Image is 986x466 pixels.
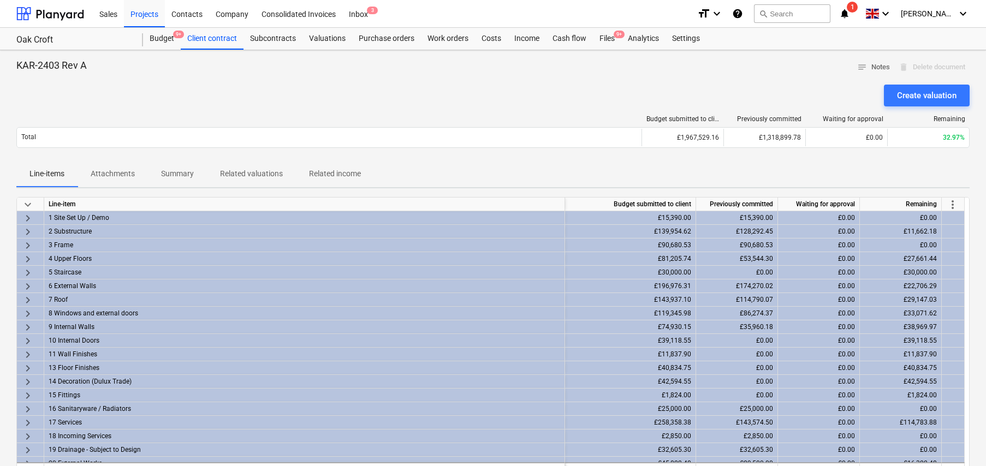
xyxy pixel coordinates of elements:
[16,59,87,72] p: KAR-2403 Rev A
[860,320,942,334] div: £38,969.97
[778,402,860,416] div: £0.00
[710,7,723,20] i: keyboard_arrow_down
[879,7,892,20] i: keyboard_arrow_down
[646,115,720,123] div: Budget submitted to client
[21,212,34,225] span: keyboard_arrow_right
[565,361,696,375] div: £40,834.75
[696,279,778,293] div: £174,270.02
[21,362,34,375] span: keyboard_arrow_right
[860,293,942,307] div: £29,147.03
[860,279,942,293] div: £22,706.29
[49,307,560,320] div: 8 Windows and external doors
[732,7,743,20] i: Knowledge base
[943,134,965,141] span: 32.97%
[778,320,860,334] div: £0.00
[696,334,778,348] div: £0.00
[957,7,970,20] i: keyboard_arrow_down
[565,279,696,293] div: £196,976.31
[143,28,181,50] a: Budget9+
[49,443,560,456] div: 19 Drainage - Subject to Design
[696,252,778,266] div: £53,544.30
[857,62,867,72] span: notes
[778,252,860,266] div: £0.00
[696,361,778,375] div: £0.00
[946,198,959,211] span: more_vert
[778,443,860,457] div: £0.00
[367,7,378,14] span: 3
[696,293,778,307] div: £114,790.07
[892,115,965,123] div: Remaining
[754,4,830,23] button: Search
[161,168,194,180] p: Summary
[565,416,696,429] div: £258,358.38
[860,198,942,211] div: Remaining
[696,307,778,320] div: £86,274.37
[778,238,860,252] div: £0.00
[49,402,560,415] div: 16 Sanitaryware / Radiators
[931,414,986,466] iframe: Chat Widget
[29,168,64,180] p: Line-items
[21,334,34,348] span: keyboard_arrow_right
[21,348,34,361] span: keyboard_arrow_right
[778,348,860,361] div: £0.00
[565,252,696,266] div: £81,205.74
[839,7,850,20] i: notifications
[642,129,723,146] div: £1,967,529.16
[49,279,560,292] div: 6 External Walls
[49,293,560,306] div: 7 Roof
[49,375,560,388] div: 14 Decoration (Dulux Trade)
[49,252,560,265] div: 4 Upper Floors
[565,320,696,334] div: £74,930.15
[860,361,942,375] div: £40,834.75
[857,61,890,74] span: Notes
[778,266,860,279] div: £0.00
[696,266,778,279] div: £0.00
[21,307,34,320] span: keyboard_arrow_right
[565,198,696,211] div: Budget submitted to client
[860,375,942,389] div: £42,594.55
[778,389,860,402] div: £0.00
[49,361,560,374] div: 13 Floor Finishes
[697,7,710,20] i: format_size
[778,416,860,429] div: £0.00
[778,198,860,211] div: Waiting for approval
[565,307,696,320] div: £119,345.98
[778,293,860,307] div: £0.00
[860,252,942,266] div: £27,661.44
[302,28,352,50] a: Valuations
[49,334,560,347] div: 10 Internal Doors
[666,28,706,50] a: Settings
[565,211,696,225] div: £15,390.00
[21,430,34,443] span: keyboard_arrow_right
[696,402,778,416] div: £25,000.00
[21,389,34,402] span: keyboard_arrow_right
[860,443,942,457] div: £0.00
[49,416,560,429] div: 17 Services
[696,429,778,443] div: £2,850.00
[21,133,36,142] p: Total
[860,225,942,238] div: £11,662.18
[49,320,560,333] div: 9 Internal Walls
[16,34,130,46] div: Oak Croft
[49,389,560,402] div: 15 Fittings
[565,375,696,389] div: £42,594.55
[847,2,858,13] span: 1
[759,9,768,18] span: search
[475,28,508,50] a: Costs
[173,31,184,38] span: 9+
[860,416,942,429] div: £114,783.88
[866,134,883,141] span: £0.00
[778,361,860,375] div: £0.00
[696,416,778,429] div: £143,574.50
[21,198,34,211] span: keyboard_arrow_down
[21,266,34,279] span: keyboard_arrow_right
[309,168,361,180] p: Related income
[778,225,860,238] div: £0.00
[723,129,805,146] div: £1,318,899.78
[696,375,778,389] div: £0.00
[49,211,560,224] div: 1 Site Set Up / Demo
[21,280,34,293] span: keyboard_arrow_right
[421,28,475,50] div: Work orders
